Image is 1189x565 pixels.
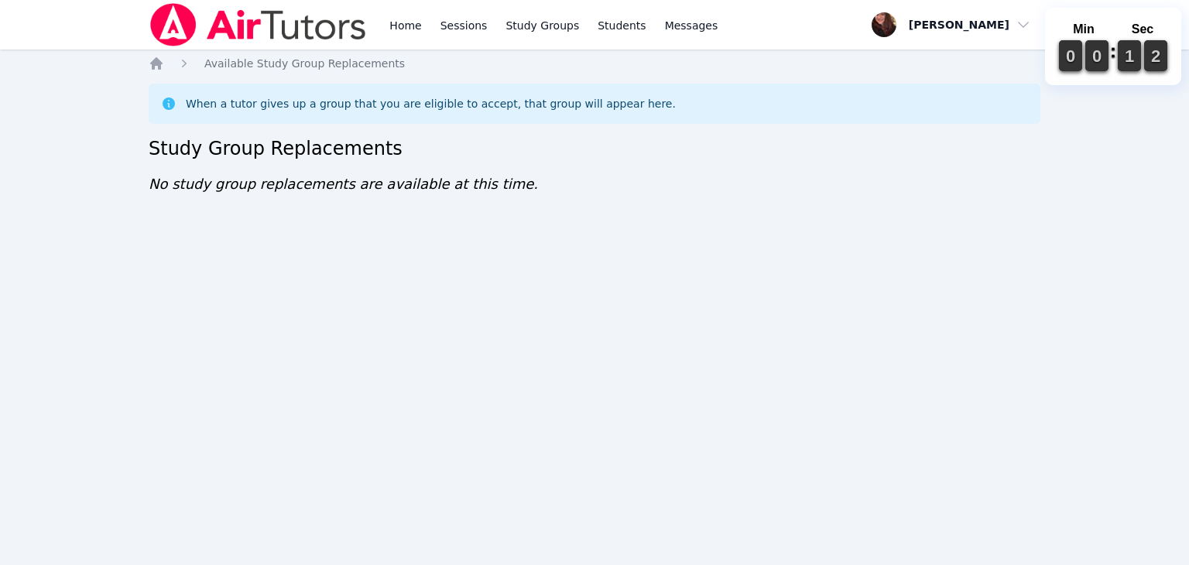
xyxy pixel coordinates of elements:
nav: Breadcrumb [149,56,1040,71]
div: When a tutor gives up a group that you are eligible to accept, that group will appear here. [186,96,676,111]
span: Messages [665,18,718,33]
span: Available Study Group Replacements [204,57,405,70]
h2: Study Group Replacements [149,136,1040,161]
a: Available Study Group Replacements [204,56,405,71]
span: No study group replacements are available at this time. [149,176,538,192]
img: Air Tutors [149,3,368,46]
